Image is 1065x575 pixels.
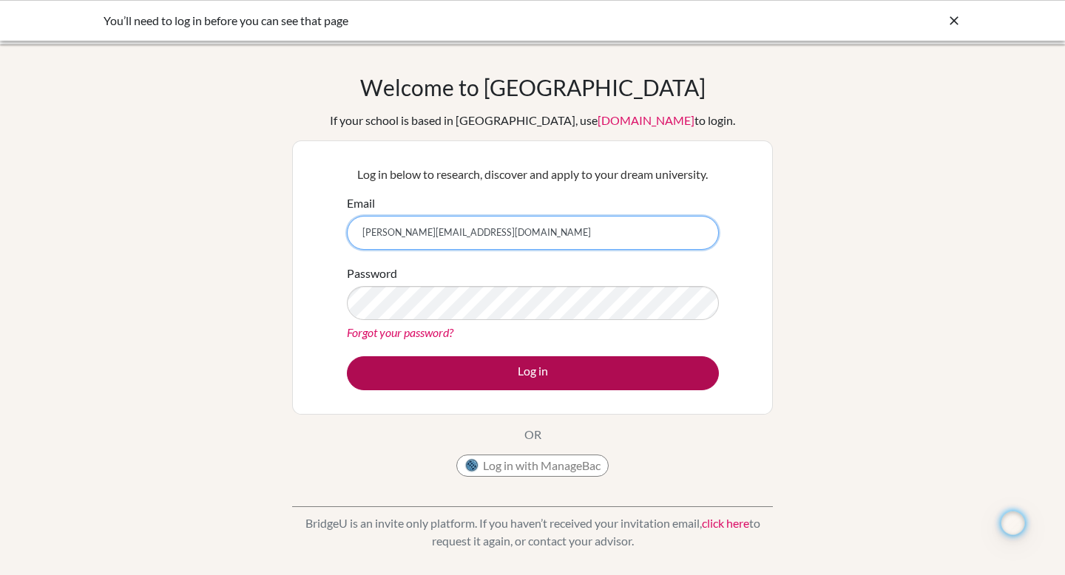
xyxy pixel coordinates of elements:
div: You’ll need to log in before you can see that page [104,12,740,30]
a: Forgot your password? [347,325,453,339]
a: [DOMAIN_NAME] [598,113,694,127]
button: Log in [347,356,719,390]
div: If your school is based in [GEOGRAPHIC_DATA], use to login. [330,112,735,129]
p: BridgeU is an invite only platform. If you haven’t received your invitation email, to request it ... [292,514,773,550]
p: OR [524,426,541,443]
p: Log in below to research, discover and apply to your dream university. [347,166,719,183]
h1: Welcome to [GEOGRAPHIC_DATA] [360,74,706,101]
label: Password [347,265,397,282]
button: Log in with ManageBac [456,455,609,477]
a: click here [702,516,749,530]
label: Email [347,194,375,212]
